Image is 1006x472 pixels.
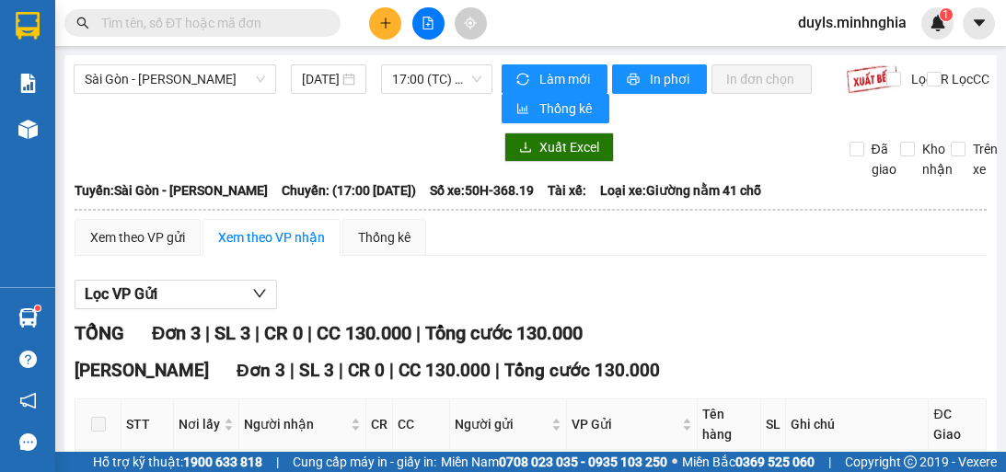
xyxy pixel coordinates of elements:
span: Đơn 3 [152,322,201,344]
span: CC 130.000 [399,360,491,381]
span: duyls.minhnghia [783,11,921,34]
span: download [519,141,532,155]
img: icon-new-feature [930,15,946,31]
span: down [252,286,267,301]
button: syncLàm mới [502,64,607,94]
input: Tìm tên, số ĐT hoặc mã đơn [101,13,318,33]
span: Miền Nam [441,452,667,472]
sup: 1 [940,8,953,21]
span: Lọc CC [944,69,992,89]
th: Tên hàng [698,399,761,450]
span: SL 3 [299,360,334,381]
span: Cung cấp máy in - giấy in: [293,452,436,472]
span: notification [19,392,37,409]
span: VP Gửi [572,414,678,434]
img: solution-icon [18,74,38,93]
span: SL 3 [214,322,250,344]
span: Thống kê [539,98,595,119]
span: Trên xe [966,139,1005,179]
span: search [76,17,89,29]
button: downloadXuất Excel [504,132,614,162]
span: Nơi lấy [179,414,220,434]
button: aim [455,7,487,40]
span: Chuyến: (17:00 [DATE]) [282,180,416,201]
span: Lọc CR [904,69,952,89]
button: bar-chartThống kê [502,94,609,123]
span: [PERSON_NAME] [75,360,209,381]
span: printer [627,73,642,87]
span: | [290,360,295,381]
span: CR 0 [264,322,303,344]
th: CC [393,399,450,450]
input: 14/08/2025 [302,69,339,89]
img: 9k= [846,64,898,94]
span: 1 [942,8,949,21]
span: aim [464,17,477,29]
span: Người gửi [455,414,548,434]
span: Tổng cước 130.000 [504,360,660,381]
span: Sài Gòn - Phan Rí [85,65,265,93]
span: copyright [904,455,917,468]
span: file-add [422,17,434,29]
img: warehouse-icon [18,120,38,139]
th: CR [366,399,393,450]
span: 17:00 (TC) - 50H-368.19 [392,65,481,93]
span: question-circle [19,351,37,368]
div: Thống kê [358,227,410,248]
span: Kho nhận [915,139,960,179]
th: ĐC Giao [929,399,987,450]
span: Miền Bắc [682,452,815,472]
div: Xem theo VP gửi [90,227,185,248]
span: Người nhận [244,414,347,434]
span: | [339,360,343,381]
span: sync [516,73,532,87]
span: Đã giao [864,139,904,179]
span: TỔNG [75,322,124,344]
img: warehouse-icon [18,308,38,328]
span: Làm mới [539,69,593,89]
span: message [19,433,37,451]
span: | [495,360,500,381]
span: Tài xế: [548,180,586,201]
span: ⚪️ [672,458,677,466]
th: SL [761,399,786,450]
th: STT [121,399,174,450]
span: Xuất Excel [539,137,599,157]
span: Loại xe: Giường nằm 41 chỗ [600,180,761,201]
span: caret-down [971,15,988,31]
span: Tổng cước 130.000 [425,322,583,344]
span: In phơi [650,69,692,89]
button: caret-down [963,7,995,40]
b: Tuyến: Sài Gòn - [PERSON_NAME] [75,183,268,198]
span: plus [379,17,392,29]
span: | [255,322,260,344]
span: CR 0 [348,360,385,381]
span: Số xe: 50H-368.19 [430,180,534,201]
span: | [205,322,210,344]
button: Lọc VP Gửi [75,280,277,309]
strong: 0369 525 060 [735,455,815,469]
button: printerIn phơi [612,64,707,94]
strong: 1900 633 818 [183,455,262,469]
span: | [828,452,831,472]
button: plus [369,7,401,40]
button: In đơn chọn [711,64,812,94]
div: Xem theo VP nhận [218,227,325,248]
strong: 0708 023 035 - 0935 103 250 [499,455,667,469]
span: CC 130.000 [317,322,411,344]
span: Hỗ trợ kỹ thuật: [93,452,262,472]
span: bar-chart [516,102,532,117]
span: | [389,360,394,381]
span: | [276,452,279,472]
sup: 1 [35,305,40,311]
span: | [307,322,312,344]
span: Lọc VP Gửi [85,282,157,305]
th: Ghi chú [786,399,929,450]
img: logo-vxr [16,12,40,40]
button: file-add [412,7,445,40]
span: | [416,322,421,344]
span: Đơn 3 [237,360,285,381]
